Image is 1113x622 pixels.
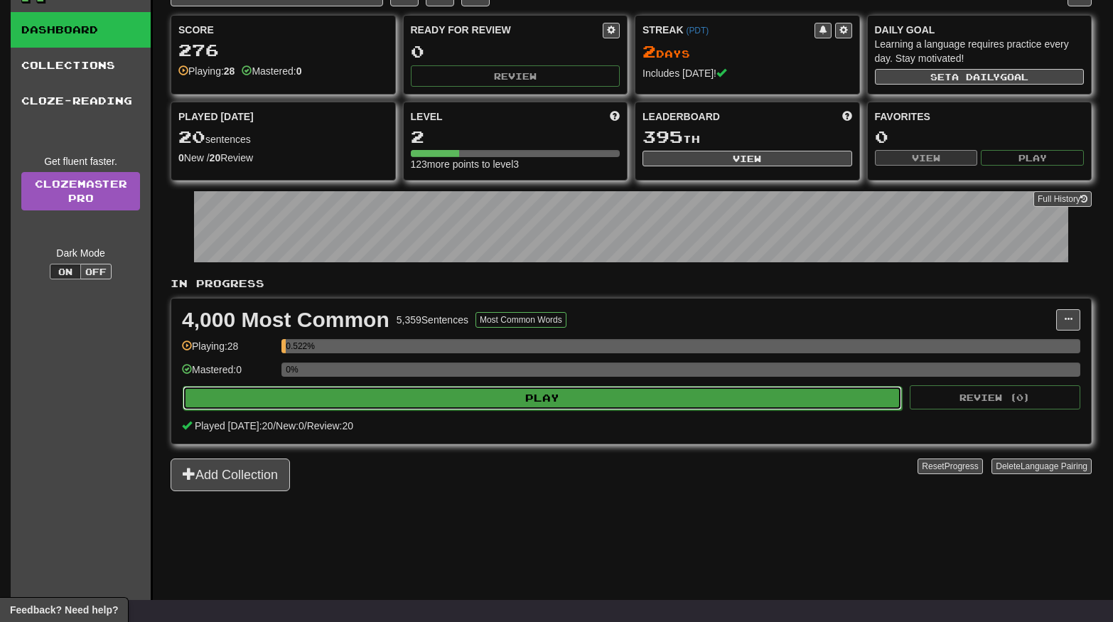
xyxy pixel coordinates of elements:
[182,339,274,363] div: Playing: 28
[276,420,304,431] span: New: 0
[411,109,443,124] span: Level
[945,461,979,471] span: Progress
[842,109,852,124] span: This week in points, UTC
[875,109,1085,124] div: Favorites
[910,385,1080,409] button: Review (0)
[178,23,388,37] div: Score
[642,109,720,124] span: Leaderboard
[178,109,254,124] span: Played [DATE]
[875,128,1085,146] div: 0
[242,64,301,78] div: Mastered:
[918,459,982,474] button: ResetProgress
[642,41,656,61] span: 2
[411,128,620,146] div: 2
[875,150,978,166] button: View
[224,65,235,77] strong: 28
[304,420,307,431] span: /
[875,37,1085,65] div: Learning a language requires practice every day. Stay motivated!
[10,603,118,617] span: Open feedback widget
[411,65,620,87] button: Review
[642,128,852,146] div: th
[182,309,389,331] div: 4,000 Most Common
[1033,191,1092,207] button: Full History
[642,23,814,37] div: Streak
[686,26,709,36] a: (PDT)
[50,264,81,279] button: On
[21,154,140,168] div: Get fluent faster.
[210,152,221,163] strong: 20
[11,12,151,48] a: Dashboard
[178,152,184,163] strong: 0
[411,157,620,171] div: 123 more points to level 3
[1021,461,1087,471] span: Language Pairing
[411,23,603,37] div: Ready for Review
[411,43,620,60] div: 0
[11,48,151,83] a: Collections
[642,66,852,80] div: Includes [DATE]!
[642,43,852,61] div: Day s
[981,150,1084,166] button: Play
[307,420,353,431] span: Review: 20
[178,128,388,146] div: sentences
[178,151,388,165] div: New / Review
[21,246,140,260] div: Dark Mode
[80,264,112,279] button: Off
[642,127,683,146] span: 395
[952,72,1000,82] span: a daily
[991,459,1092,474] button: DeleteLanguage Pairing
[610,109,620,124] span: Score more points to level up
[182,363,274,386] div: Mastered: 0
[195,420,273,431] span: Played [DATE]: 20
[397,313,468,327] div: 5,359 Sentences
[178,127,205,146] span: 20
[171,459,290,491] button: Add Collection
[21,172,140,210] a: ClozemasterPro
[178,64,235,78] div: Playing:
[875,23,1085,37] div: Daily Goal
[273,420,276,431] span: /
[642,151,852,166] button: View
[178,41,388,59] div: 276
[183,386,902,410] button: Play
[171,277,1092,291] p: In Progress
[875,69,1085,85] button: Seta dailygoal
[296,65,302,77] strong: 0
[475,312,566,328] button: Most Common Words
[11,83,151,119] a: Cloze-Reading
